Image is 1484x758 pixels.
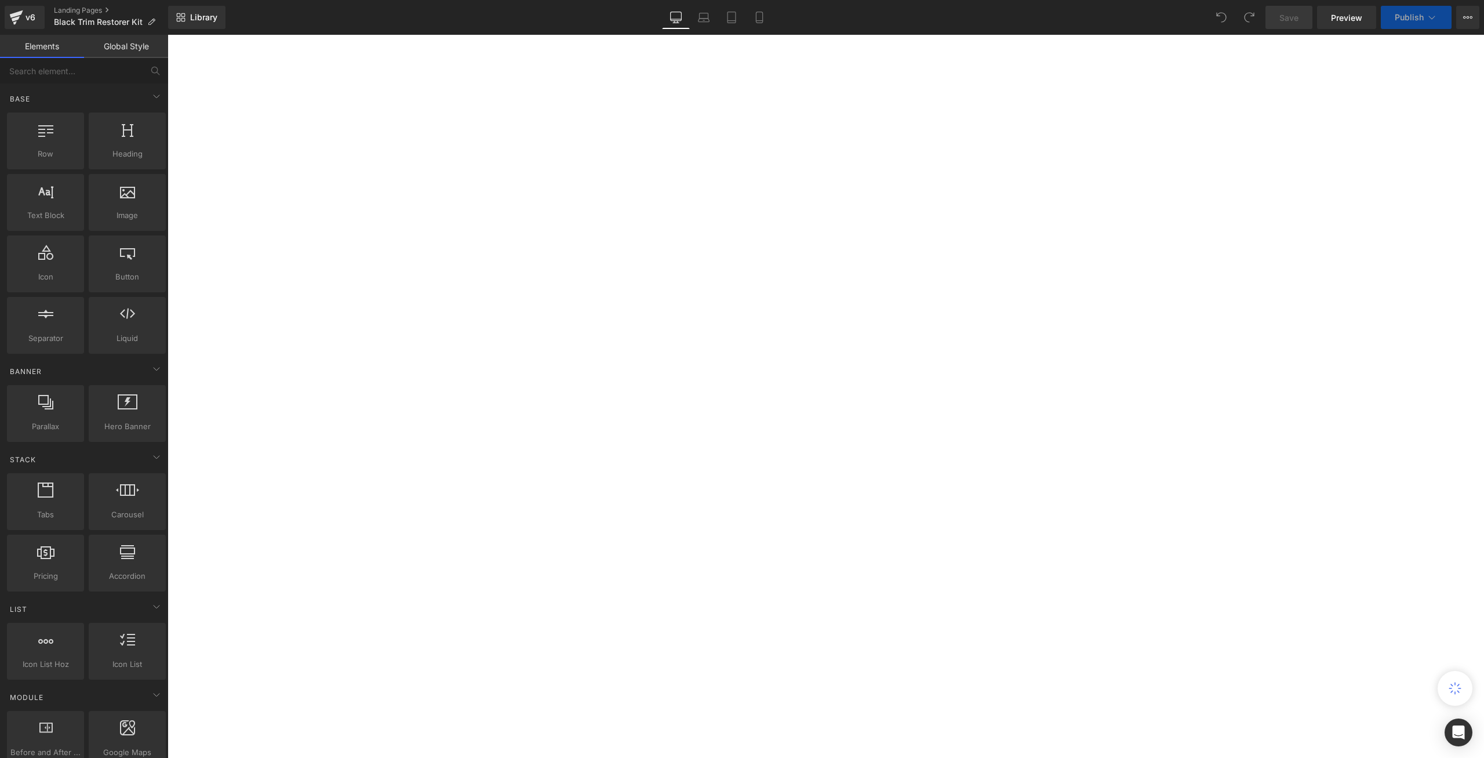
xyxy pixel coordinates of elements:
[718,6,745,29] a: Tablet
[9,93,31,104] span: Base
[92,271,162,283] span: Button
[10,420,81,433] span: Parallax
[10,209,81,222] span: Text Block
[9,366,43,377] span: Banner
[92,148,162,160] span: Heading
[23,10,38,25] div: v6
[1317,6,1376,29] a: Preview
[10,271,81,283] span: Icon
[745,6,773,29] a: Mobile
[1456,6,1479,29] button: More
[10,509,81,521] span: Tabs
[92,570,162,582] span: Accordion
[1381,6,1452,29] button: Publish
[9,604,28,615] span: List
[84,35,168,58] a: Global Style
[168,6,225,29] a: New Library
[1331,12,1362,24] span: Preview
[1210,6,1233,29] button: Undo
[92,509,162,521] span: Carousel
[10,570,81,582] span: Pricing
[190,12,217,23] span: Library
[1279,12,1298,24] span: Save
[9,692,45,703] span: Module
[92,332,162,344] span: Liquid
[5,6,45,29] a: v6
[92,658,162,670] span: Icon List
[10,148,81,160] span: Row
[92,420,162,433] span: Hero Banner
[1395,13,1424,22] span: Publish
[690,6,718,29] a: Laptop
[10,658,81,670] span: Icon List Hoz
[10,332,81,344] span: Separator
[54,17,143,27] span: Black Trim Restorer Kit
[662,6,690,29] a: Desktop
[54,6,168,15] a: Landing Pages
[1238,6,1261,29] button: Redo
[1445,719,1472,746] div: Open Intercom Messenger
[92,209,162,222] span: Image
[9,454,37,465] span: Stack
